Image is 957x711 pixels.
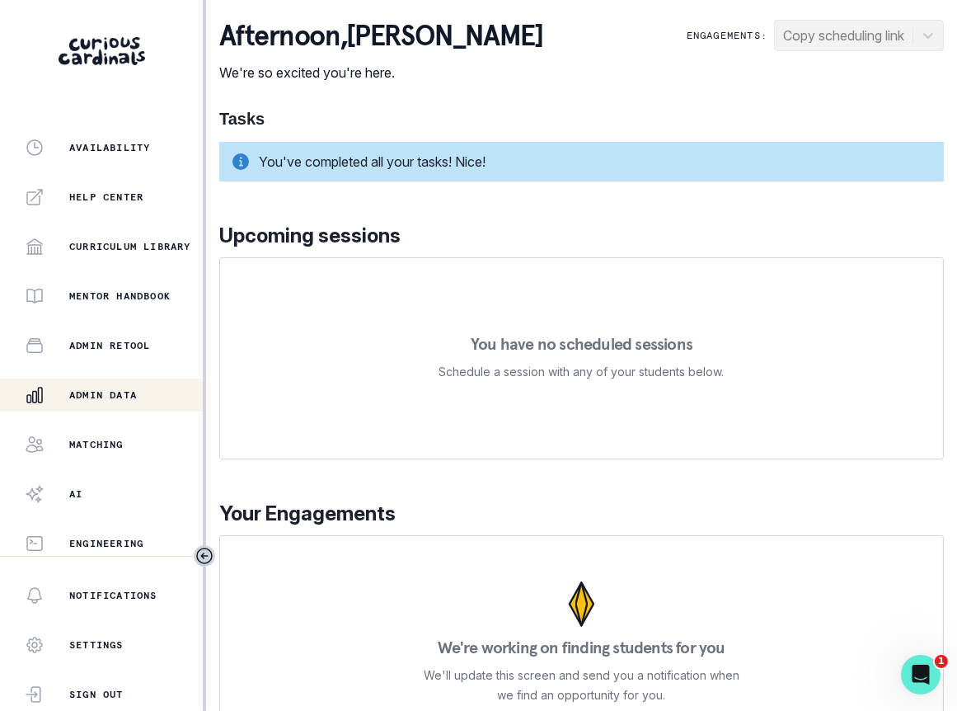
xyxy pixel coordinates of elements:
p: Curriculum Library [69,240,191,253]
p: afternoon , [PERSON_NAME] [219,20,543,53]
p: Engineering [69,537,143,550]
p: You have no scheduled sessions [471,336,692,352]
div: You've completed all your tasks! Nice! [219,142,944,181]
p: Sign Out [69,688,124,701]
p: We're working on finding students for you [438,639,725,656]
button: Toggle sidebar [194,545,215,567]
p: Admin Data [69,388,137,402]
p: We'll update this screen and send you a notification when we find an opportunity for you. [424,666,740,705]
p: Matching [69,438,124,451]
p: We're so excited you're here. [219,63,543,82]
p: Help Center [69,191,143,204]
img: Curious Cardinals Logo [59,37,145,65]
p: Mentor Handbook [69,290,171,303]
p: Upcoming sessions [219,221,944,251]
p: AI [69,487,82,501]
p: Schedule a session with any of your students below. [439,362,725,382]
p: Notifications [69,589,157,602]
p: Your Engagements [219,499,944,529]
p: Engagements: [687,29,767,42]
h1: Tasks [219,109,944,129]
p: Availability [69,141,150,154]
iframe: Intercom live chat [901,655,941,695]
p: Settings [69,638,124,652]
span: 1 [935,655,948,668]
p: Admin Retool [69,339,150,352]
